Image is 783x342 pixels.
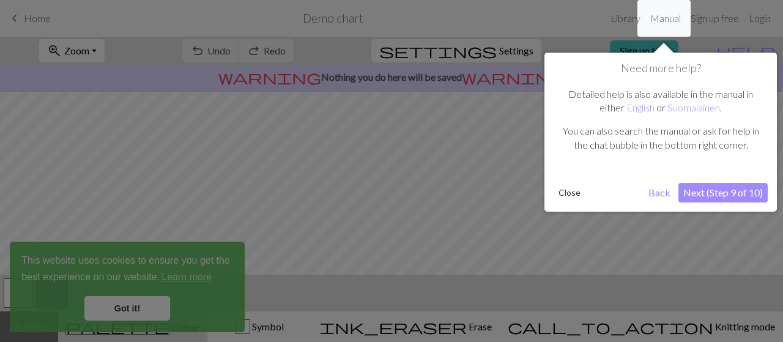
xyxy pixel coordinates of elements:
[560,87,762,115] p: Detailed help is also available in the manual in either or .
[544,53,777,212] div: Need more help?
[678,183,768,203] button: Next (Step 9 of 10)
[560,124,762,152] p: You can also search the manual or ask for help in the chat bubble in the bottom right corner.
[626,102,655,113] a: English
[644,183,675,203] button: Back
[554,184,585,202] button: Close
[554,62,768,75] h1: Need more help?
[667,102,720,113] a: Suomalainen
